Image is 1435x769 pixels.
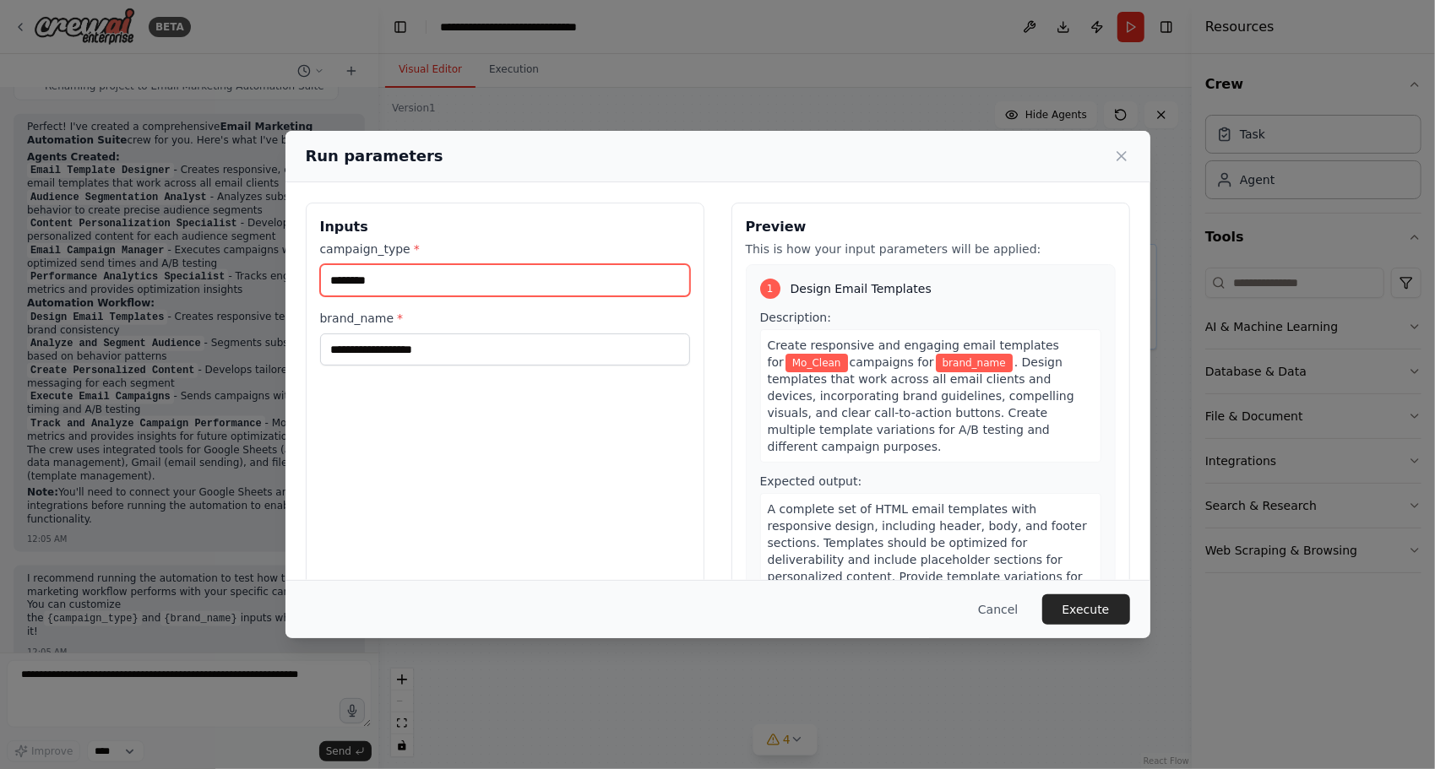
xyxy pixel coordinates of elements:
label: brand_name [320,310,690,327]
span: Description: [760,311,831,324]
span: campaigns for [850,355,934,369]
h3: Preview [746,217,1116,237]
h2: Run parameters [306,144,443,168]
span: A complete set of HTML email templates with responsive design, including header, body, and footer... [768,502,1087,600]
button: Cancel [965,594,1031,625]
span: Create responsive and engaging email templates for [768,338,1059,369]
span: . Design templates that work across all email clients and devices, incorporating brand guidelines... [768,355,1074,453]
span: Variable: brand_name [936,354,1013,372]
h3: Inputs [320,217,690,237]
button: Execute [1042,594,1130,625]
p: This is how your input parameters will be applied: [746,241,1116,257]
span: Expected output: [760,474,862,488]
div: 1 [760,279,780,299]
span: Variable: campaign_type [785,354,848,372]
label: campaign_type [320,241,690,257]
span: Design Email Templates [791,280,932,297]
